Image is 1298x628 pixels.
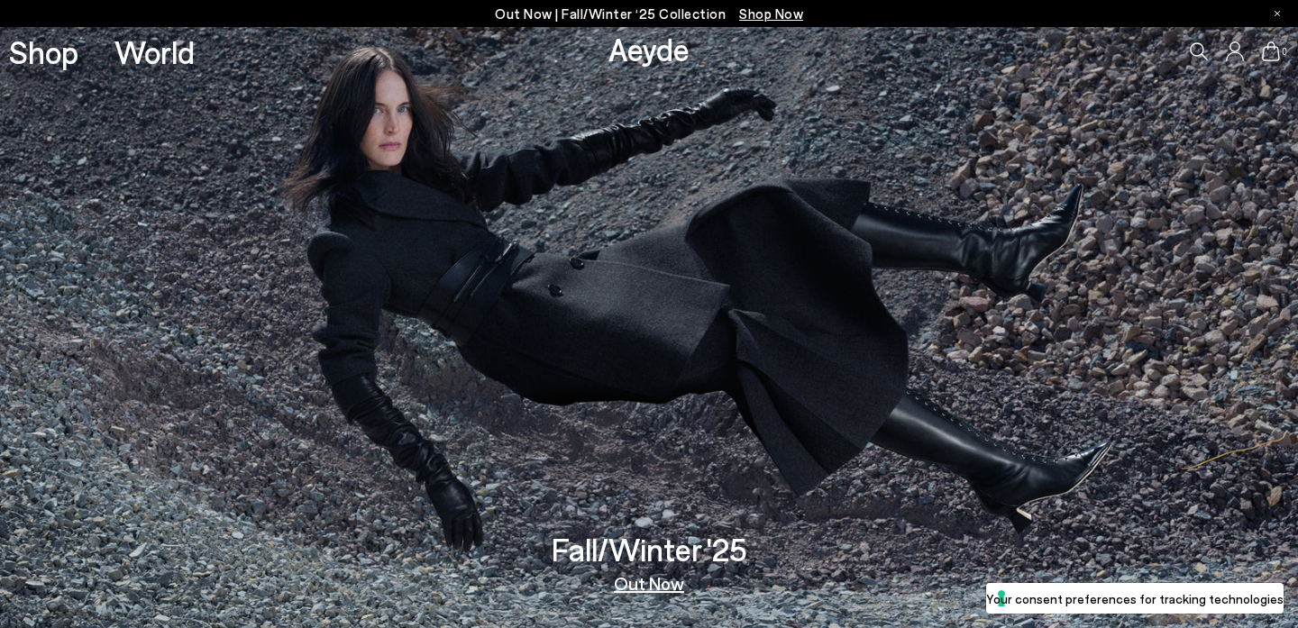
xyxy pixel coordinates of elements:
button: Your consent preferences for tracking technologies [986,583,1284,614]
a: Out Now [614,574,684,592]
a: World [114,36,195,68]
span: Navigate to /collections/new-in [739,5,803,22]
h3: Fall/Winter '25 [552,533,747,565]
a: Shop [9,36,78,68]
span: 0 [1280,47,1289,57]
label: Your consent preferences for tracking technologies [986,589,1284,608]
a: Aeyde [608,30,690,68]
a: 0 [1262,41,1280,61]
p: Out Now | Fall/Winter ‘25 Collection [495,3,803,25]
